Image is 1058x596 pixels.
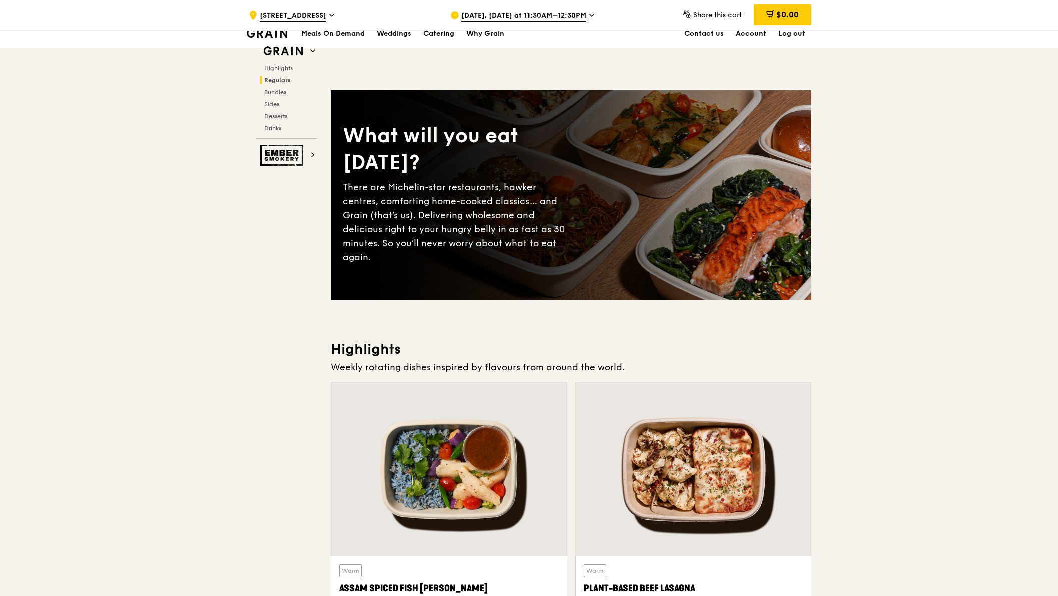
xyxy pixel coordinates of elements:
span: [DATE], [DATE] at 11:30AM–12:30PM [461,11,586,22]
div: Why Grain [466,19,504,49]
span: Regulars [264,77,291,84]
span: Drinks [264,125,281,132]
span: Sides [264,101,279,108]
div: There are Michelin-star restaurants, hawker centres, comforting home-cooked classics… and Grain (... [343,180,571,264]
a: Log out [772,19,811,49]
span: Bundles [264,89,286,96]
div: Weddings [377,19,411,49]
a: Contact us [678,19,730,49]
img: Ember Smokery web logo [260,145,306,166]
div: Warm [339,564,362,577]
span: Share this cart [693,11,742,19]
a: Why Grain [460,19,510,49]
h1: Meals On Demand [301,29,365,39]
span: [STREET_ADDRESS] [260,11,326,22]
a: Weddings [371,19,417,49]
div: Plant-Based Beef Lasagna [584,581,803,595]
div: Catering [423,19,454,49]
span: Desserts [264,113,287,120]
div: What will you eat [DATE]? [343,122,571,176]
div: Assam Spiced Fish [PERSON_NAME] [339,581,559,595]
div: Weekly rotating dishes inspired by flavours from around the world. [331,360,811,374]
img: Grain web logo [260,42,306,60]
span: $0.00 [776,10,799,19]
a: Account [730,19,772,49]
h3: Highlights [331,340,811,358]
div: Warm [584,564,606,577]
span: Highlights [264,65,293,72]
a: Catering [417,19,460,49]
